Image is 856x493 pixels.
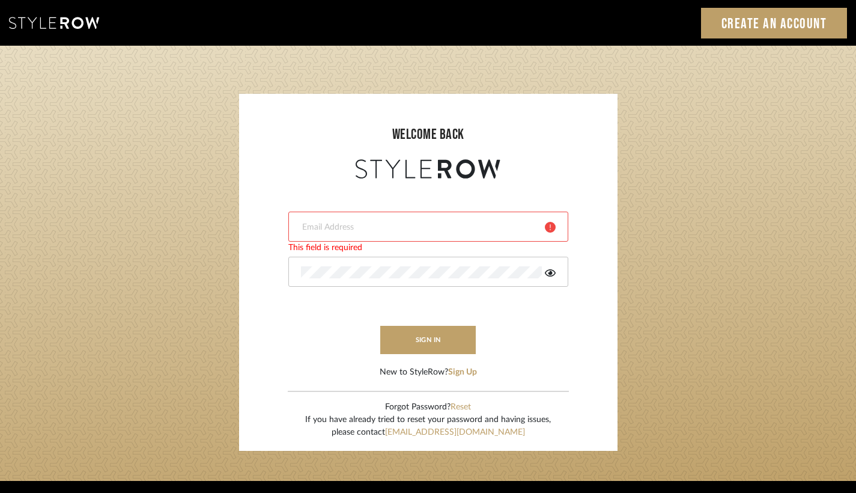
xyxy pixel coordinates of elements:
button: sign in [380,326,476,354]
input: Email Address [301,221,536,233]
a: Create an Account [701,8,848,38]
div: New to StyleRow? [380,366,477,379]
div: welcome back [251,124,606,145]
a: [EMAIL_ADDRESS][DOMAIN_NAME] [385,428,525,436]
div: If you have already tried to reset your password and having issues, please contact [305,414,551,439]
div: This field is required [288,242,568,254]
button: Sign Up [448,366,477,379]
button: Reset [451,401,471,414]
div: Forgot Password? [305,401,551,414]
